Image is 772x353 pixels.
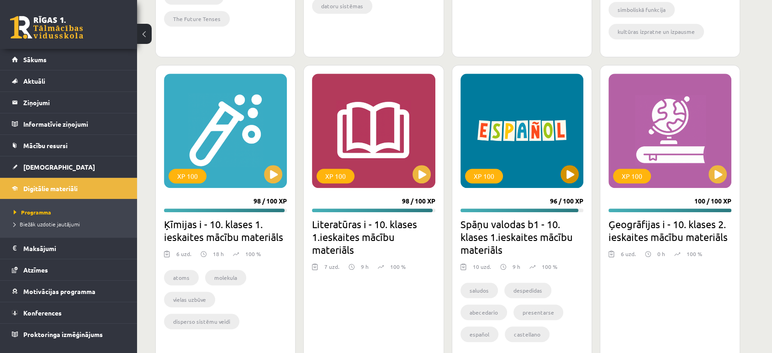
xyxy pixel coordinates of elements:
span: Programma [14,209,51,216]
span: Sākums [23,55,47,64]
a: Proktoringa izmēģinājums [12,324,126,345]
p: 0 h [657,250,665,258]
a: Informatīvie ziņojumi [12,113,126,134]
h2: Spāņu valodas b1 - 10. klases 1.ieskaites mācību materiāls [460,218,583,256]
li: abecedario [460,305,507,320]
a: Biežāk uzdotie jautājumi [14,220,128,228]
a: Mācību resursi [12,135,126,156]
legend: Ziņojumi [23,92,126,113]
li: simboliskā funkcija [608,2,675,17]
p: 100 % [245,250,261,258]
a: Ziņojumi [12,92,126,113]
legend: Informatīvie ziņojumi [23,113,126,134]
span: Mācību resursi [23,141,68,150]
a: Rīgas 1. Tālmācības vidusskola [10,16,83,39]
div: 7 uzd. [324,262,339,276]
a: Sākums [12,49,126,70]
li: español [460,326,498,342]
span: Aktuāli [23,77,45,85]
a: Maksājumi [12,238,126,259]
li: The Future Tenses [164,11,230,27]
span: Motivācijas programma [23,287,95,295]
h2: Ķīmijas i - 10. klases 1. ieskaites mācību materiāls [164,218,287,243]
span: Biežāk uzdotie jautājumi [14,220,80,228]
li: molekula [205,270,246,285]
div: 6 uzd. [176,250,191,263]
li: castellano [505,326,550,342]
li: saludos [460,283,498,298]
div: XP 100 [465,169,503,183]
span: Atzīmes [23,266,48,274]
p: 100 % [542,262,557,271]
a: Atzīmes [12,259,126,280]
p: 18 h [213,250,224,258]
div: XP 100 [317,169,354,183]
p: 100 % [687,250,702,258]
p: 9 h [513,262,520,271]
a: Aktuāli [12,70,126,91]
h2: Literatūras i - 10. klases 1.ieskaites mācību materiāls [312,218,435,256]
div: 6 uzd. [621,250,636,263]
div: 10 uzd. [473,262,491,276]
a: Programma [14,208,128,216]
li: atoms [164,270,199,285]
a: Digitālie materiāli [12,178,126,199]
p: 9 h [361,262,369,271]
li: despedidas [504,283,551,298]
p: 100 % [390,262,406,271]
li: disperso sistēmu veidi [164,314,239,329]
li: presentarse [513,305,563,320]
span: Proktoringa izmēģinājums [23,330,103,338]
span: Konferences [23,309,62,317]
legend: Maksājumi [23,238,126,259]
span: Digitālie materiāli [23,184,78,193]
h2: Ģeogrāfijas i - 10. klases 2. ieskaites mācību materiāls [608,218,731,243]
li: kultūras izpratne un izpausme [608,24,704,39]
div: XP 100 [613,169,651,183]
span: [DEMOGRAPHIC_DATA] [23,163,95,171]
a: Motivācijas programma [12,281,126,302]
div: XP 100 [169,169,206,183]
a: Konferences [12,302,126,323]
li: vielas uzbūve [164,292,215,307]
a: [DEMOGRAPHIC_DATA] [12,156,126,177]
